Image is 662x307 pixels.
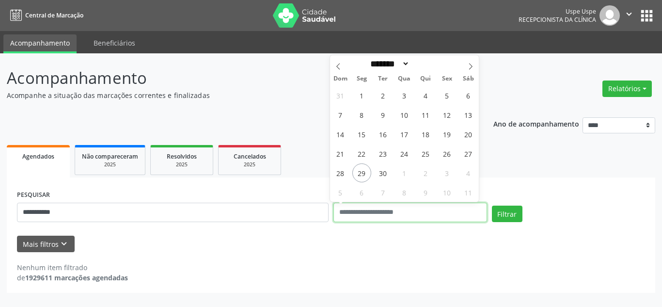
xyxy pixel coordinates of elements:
p: Acompanhamento [7,66,461,90]
span: Agosto 31, 2025 [331,86,350,105]
span: Setembro 20, 2025 [459,125,478,144]
span: Sáb [457,76,479,82]
span: Outubro 11, 2025 [459,183,478,202]
span: Setembro 26, 2025 [438,144,457,163]
button: Mais filtroskeyboard_arrow_down [17,236,75,253]
span: Setembro 6, 2025 [459,86,478,105]
span: Outubro 2, 2025 [416,163,435,182]
span: Outubro 1, 2025 [395,163,414,182]
span: Outubro 3, 2025 [438,163,457,182]
span: Ter [372,76,394,82]
span: Setembro 8, 2025 [352,105,371,124]
span: Setembro 29, 2025 [352,163,371,182]
span: Setembro 22, 2025 [352,144,371,163]
span: Agendados [22,152,54,161]
span: Setembro 4, 2025 [416,86,435,105]
span: Outubro 4, 2025 [459,163,478,182]
select: Month [367,59,410,69]
span: Setembro 5, 2025 [438,86,457,105]
div: 2025 [82,161,138,168]
button: apps [638,7,655,24]
span: Setembro 18, 2025 [416,125,435,144]
span: Setembro 24, 2025 [395,144,414,163]
a: Beneficiários [87,34,142,51]
a: Central de Marcação [7,7,83,23]
span: Setembro 23, 2025 [374,144,393,163]
span: Recepcionista da clínica [519,16,596,24]
div: 2025 [225,161,274,168]
span: Setembro 28, 2025 [331,163,350,182]
span: Outubro 7, 2025 [374,183,393,202]
span: Outubro 8, 2025 [395,183,414,202]
button: Relatórios [602,81,652,97]
span: Setembro 11, 2025 [416,105,435,124]
span: Outubro 9, 2025 [416,183,435,202]
span: Setembro 9, 2025 [374,105,393,124]
div: 2025 [158,161,206,168]
button: Filtrar [492,206,522,222]
i:  [624,9,634,19]
div: Uspe Uspe [519,7,596,16]
span: Setembro 12, 2025 [438,105,457,124]
span: Setembro 14, 2025 [331,125,350,144]
span: Dom [330,76,351,82]
span: Outubro 5, 2025 [331,183,350,202]
span: Não compareceram [82,152,138,161]
span: Setembro 21, 2025 [331,144,350,163]
span: Setembro 27, 2025 [459,144,478,163]
img: img [599,5,620,26]
span: Setembro 1, 2025 [352,86,371,105]
strong: 1929611 marcações agendadas [25,273,128,282]
span: Setembro 17, 2025 [395,125,414,144]
a: Acompanhamento [3,34,77,53]
span: Qui [415,76,436,82]
span: Cancelados [234,152,266,161]
span: Outubro 10, 2025 [438,183,457,202]
span: Seg [351,76,372,82]
span: Setembro 25, 2025 [416,144,435,163]
div: Nenhum item filtrado [17,262,128,273]
p: Ano de acompanhamento [493,117,579,129]
span: Setembro 3, 2025 [395,86,414,105]
span: Setembro 30, 2025 [374,163,393,182]
span: Central de Marcação [25,11,83,19]
span: Setembro 2, 2025 [374,86,393,105]
span: Setembro 16, 2025 [374,125,393,144]
span: Setembro 10, 2025 [395,105,414,124]
span: Outubro 6, 2025 [352,183,371,202]
span: Setembro 19, 2025 [438,125,457,144]
label: PESQUISAR [17,188,50,203]
span: Sex [436,76,457,82]
button:  [620,5,638,26]
span: Setembro 7, 2025 [331,105,350,124]
p: Acompanhe a situação das marcações correntes e finalizadas [7,90,461,100]
span: Qua [394,76,415,82]
span: Resolvidos [167,152,197,161]
span: Setembro 13, 2025 [459,105,478,124]
div: de [17,273,128,283]
i: keyboard_arrow_down [59,239,69,249]
input: Year [410,59,441,69]
span: Setembro 15, 2025 [352,125,371,144]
